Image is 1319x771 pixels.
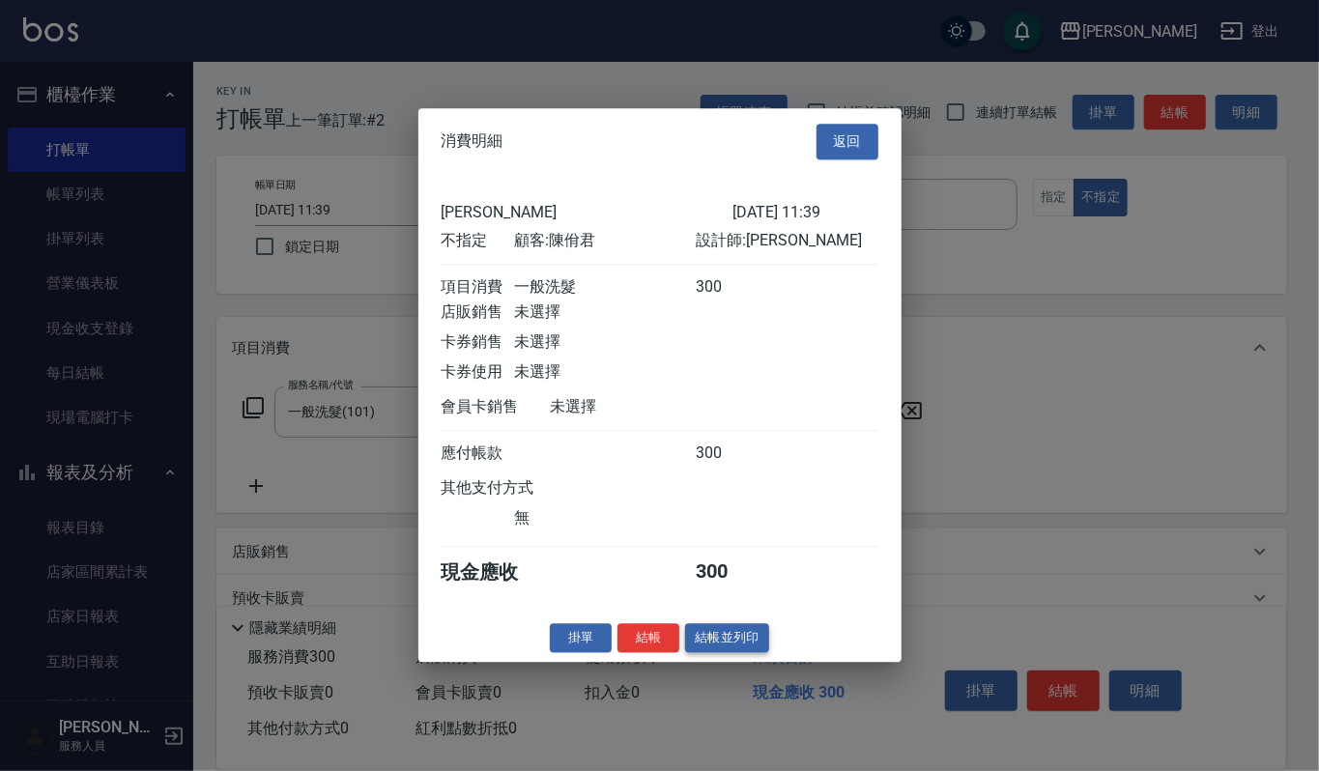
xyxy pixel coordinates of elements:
div: 應付帳款 [442,443,514,464]
div: 300 [696,559,768,585]
div: 顧客: 陳佾君 [514,231,696,251]
div: 未選擇 [514,302,696,323]
div: 店販銷售 [442,302,514,323]
button: 掛單 [550,623,612,653]
button: 返回 [817,124,878,159]
div: [PERSON_NAME] [442,203,732,221]
div: 300 [696,277,768,298]
div: 設計師: [PERSON_NAME] [696,231,877,251]
div: 未選擇 [551,397,732,417]
div: 現金應收 [442,559,551,585]
div: 無 [514,508,696,528]
div: 300 [696,443,768,464]
button: 結帳 [617,623,679,653]
div: 卡券使用 [442,362,514,383]
div: 不指定 [442,231,514,251]
div: 會員卡銷售 [442,397,551,417]
span: 消費明細 [442,132,503,152]
div: 一般洗髮 [514,277,696,298]
div: 項目消費 [442,277,514,298]
button: 結帳並列印 [685,623,769,653]
div: 未選擇 [514,362,696,383]
div: [DATE] 11:39 [732,203,878,221]
div: 其他支付方式 [442,478,588,499]
div: 未選擇 [514,332,696,353]
div: 卡券銷售 [442,332,514,353]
